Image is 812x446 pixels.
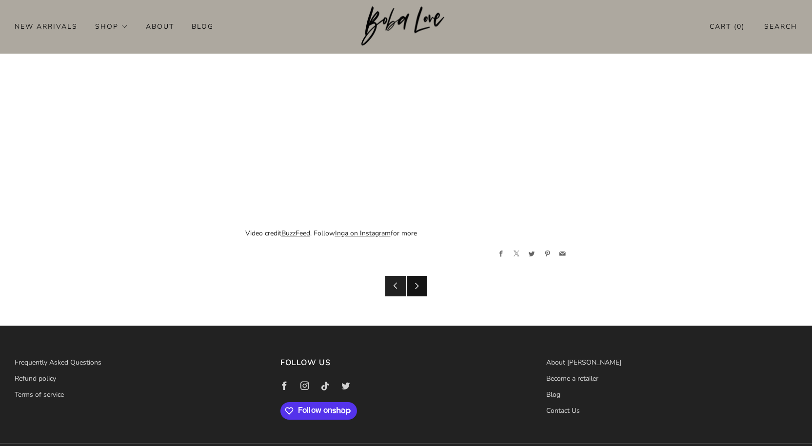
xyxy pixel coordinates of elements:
[764,19,797,35] a: Search
[546,374,598,383] a: Become a retailer
[15,390,64,399] a: Terms of service
[710,19,745,35] a: Cart
[546,406,580,415] a: Contact Us
[192,19,214,34] a: Blog
[15,358,101,367] a: Frequently Asked Questions
[95,19,128,34] a: Shop
[737,22,742,31] items-count: 0
[361,6,451,46] img: Boba Love
[146,19,174,34] a: About
[15,374,56,383] a: Refund policy
[281,229,310,238] a: BuzzFeed
[335,229,391,238] a: Inga on Instagram
[245,226,567,241] p: Video credit . Follow for more
[546,358,621,367] a: About [PERSON_NAME]
[15,19,78,34] a: New Arrivals
[280,355,532,370] h3: Follow us
[546,390,560,399] a: Blog
[361,6,451,47] a: Boba Love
